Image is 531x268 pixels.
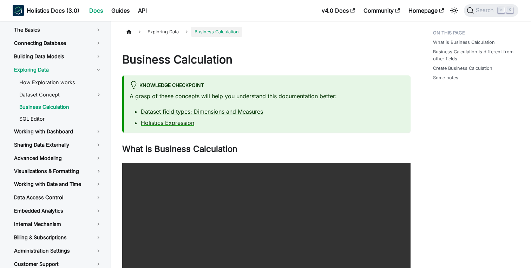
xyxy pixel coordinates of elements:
a: Advanced Modeling [8,152,107,164]
a: Connecting Database [8,37,107,49]
img: Holistics [13,5,24,16]
a: SQL Editor [14,114,107,124]
span: Exploring Data [144,27,182,37]
p: A grasp of these concepts will help you understand this documentation better: [130,92,405,100]
a: Working with Dashboard [8,126,107,138]
h1: Business Calculation [122,53,411,67]
a: Exploring Data [8,64,107,76]
kbd: K [506,7,513,13]
a: Embedded Analytics [8,205,107,217]
a: Building Data Models [8,51,107,62]
a: Sharing Data Externally [8,139,107,151]
b: Holistics Docs (3.0) [27,6,79,15]
a: Data Access Control [8,192,107,203]
a: Guides [107,5,134,16]
a: Some notes [433,74,458,81]
a: API [134,5,151,16]
a: HolisticsHolistics Docs (3.0) [13,5,79,16]
nav: Docs sidebar [6,21,111,268]
a: Docs [85,5,107,16]
button: Toggle the collapsible sidebar category 'Dataset Concept' [90,89,107,100]
button: Switch between dark and light mode (currently light mode) [448,5,460,16]
div: Knowledge Checkpoint [130,81,405,90]
a: How Exploration works [14,77,107,88]
button: Search [464,4,518,17]
button: Toggle the collapsible sidebar category 'Visualizations & Formatting' [90,166,107,177]
a: Business Calculation is different from other fields [433,48,517,62]
span: Business Calculation [191,27,242,37]
a: Holistics Expression [141,119,194,126]
a: Visualizations & Formatting [8,166,90,177]
a: Working with Date and Time [8,178,107,190]
a: Administration Settings [8,245,107,257]
a: Business Calculation [14,102,107,112]
a: Internal Mechanism [8,218,107,230]
a: Billing & Subscriptions [8,232,107,243]
a: Dataset field types: Dimensions and Measures [141,108,263,115]
a: Community [359,5,404,16]
a: Create Business Calculation [433,65,492,72]
a: The Basics [8,24,107,36]
a: Dataset Concept [14,89,90,100]
a: v4.0 Docs [317,5,359,16]
nav: Breadcrumbs [122,27,411,37]
a: Homepage [404,5,448,16]
a: What is Business Calculation [433,39,495,46]
span: Search [474,7,498,14]
a: Home page [122,27,136,37]
kbd: ⌘ [498,7,505,13]
h2: What is Business Calculation [122,144,411,157]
